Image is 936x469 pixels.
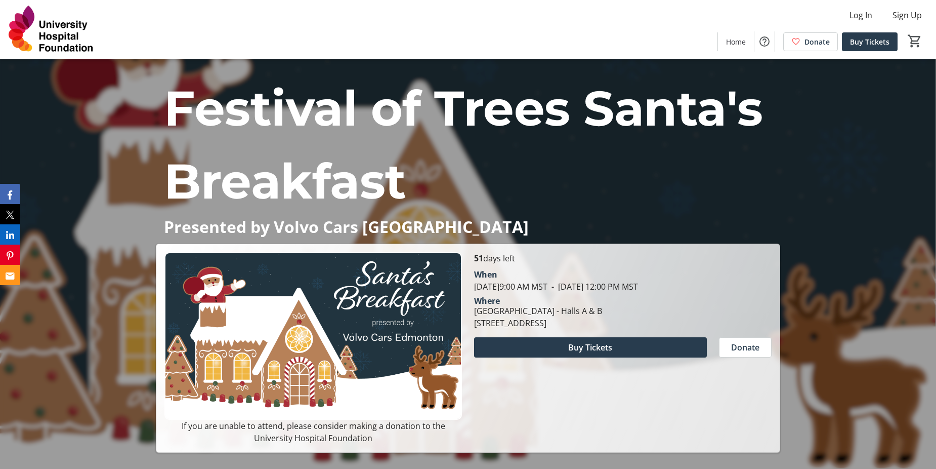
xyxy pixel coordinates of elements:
div: When [474,268,497,281]
button: Sign Up [884,7,930,23]
span: Buy Tickets [850,36,889,47]
img: Campaign CTA Media Photo [164,252,462,420]
span: Sign Up [892,9,922,21]
img: University Hospital Foundation's Logo [6,4,96,55]
button: Buy Tickets [474,337,707,358]
span: Home [726,36,746,47]
div: [STREET_ADDRESS] [474,317,602,329]
button: Donate [719,337,772,358]
div: [GEOGRAPHIC_DATA] - Halls A & B [474,305,602,317]
span: Buy Tickets [568,341,612,354]
span: Donate [804,36,830,47]
p: If you are unable to attend, please consider making a donation to the University Hospital Foundation [164,420,462,444]
span: Festival of Trees Santa's Breakfast [164,79,763,211]
a: Donate [783,32,838,51]
div: Where [474,297,500,305]
span: - [547,281,558,292]
span: Log In [849,9,872,21]
a: Home [718,32,754,51]
span: Donate [731,341,759,354]
a: Buy Tickets [842,32,898,51]
p: Presented by Volvo Cars [GEOGRAPHIC_DATA] [164,218,772,236]
span: [DATE] 12:00 PM MST [547,281,638,292]
button: Cart [906,32,924,50]
span: 51 [474,253,483,264]
button: Help [754,31,775,52]
p: days left [474,252,772,264]
span: [DATE] 9:00 AM MST [474,281,547,292]
button: Log In [841,7,880,23]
